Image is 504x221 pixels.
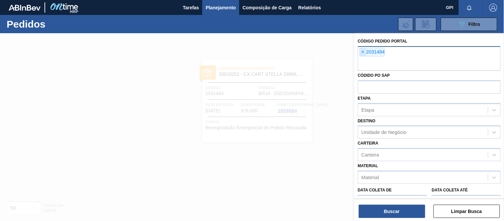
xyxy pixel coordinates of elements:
label: Data coleta até [432,188,468,192]
span: × [360,48,366,56]
span: Relatórios [298,4,321,12]
span: Filtro [469,22,480,27]
h1: Pedidos [7,20,102,28]
label: Destino [358,119,375,123]
button: Filtro [441,18,497,31]
div: Carteira [361,152,379,158]
div: Etapa [361,107,374,113]
div: Material [361,174,379,180]
span: Planejamento [206,4,236,12]
label: Carteira [358,141,378,146]
span: Composição de Carga [243,4,292,12]
label: Etapa [358,96,371,101]
div: Solicitação de Revisão de Pedidos [415,18,437,31]
input: dd/mm/yyyy [432,195,501,208]
img: TNhmsLtSVTkK8tSr43FrP2fwEKptu5GPRR3wAAAABJRU5ErkJggg== [9,5,41,11]
div: Unidade de Negócio [361,130,407,135]
label: Códido PO SAP [358,73,390,78]
div: 2031484 [359,48,385,56]
label: Data coleta de [358,188,392,192]
span: Tarefas [183,4,199,12]
input: dd/mm/yyyy [358,195,427,208]
div: Importar Negociações dos Pedidos [398,18,413,31]
img: Logout [489,4,497,12]
label: Código Pedido Portal [358,39,408,44]
label: Material [358,164,378,168]
button: Notificações [459,3,480,12]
